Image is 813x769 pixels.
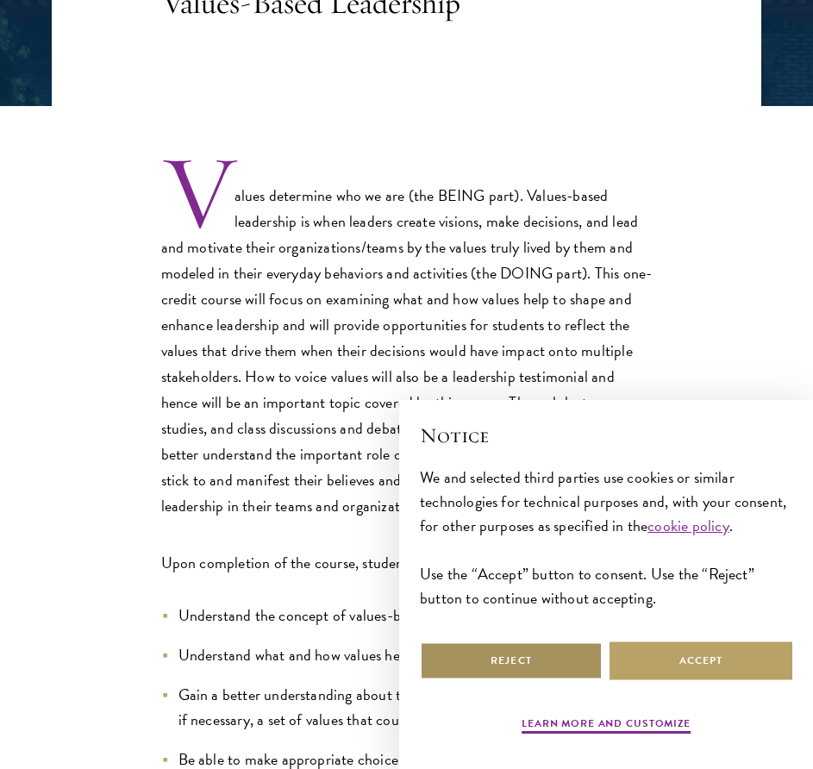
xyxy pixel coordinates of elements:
[420,421,792,450] h2: Notice
[647,514,729,537] a: cookie policy
[178,603,495,627] span: Understand the concept of values-based leadership
[161,551,515,574] span: Upon completion of the course, students are expected to
[610,641,792,680] button: Accept
[420,641,603,680] button: Reject
[420,466,792,610] div: We and selected third parties use cookies or similar technologies for technical purposes and, wit...
[522,716,691,736] button: Learn more and customize
[178,643,649,666] span: Understand what and how values help to shape and enhance their leadership
[178,683,641,730] span: Gain a better understanding about their own values and be able to reshape, if necessary, a set of...
[161,184,653,518] span: Values determine who we are (the BEING part). Values-based leadership is when leaders create visi...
